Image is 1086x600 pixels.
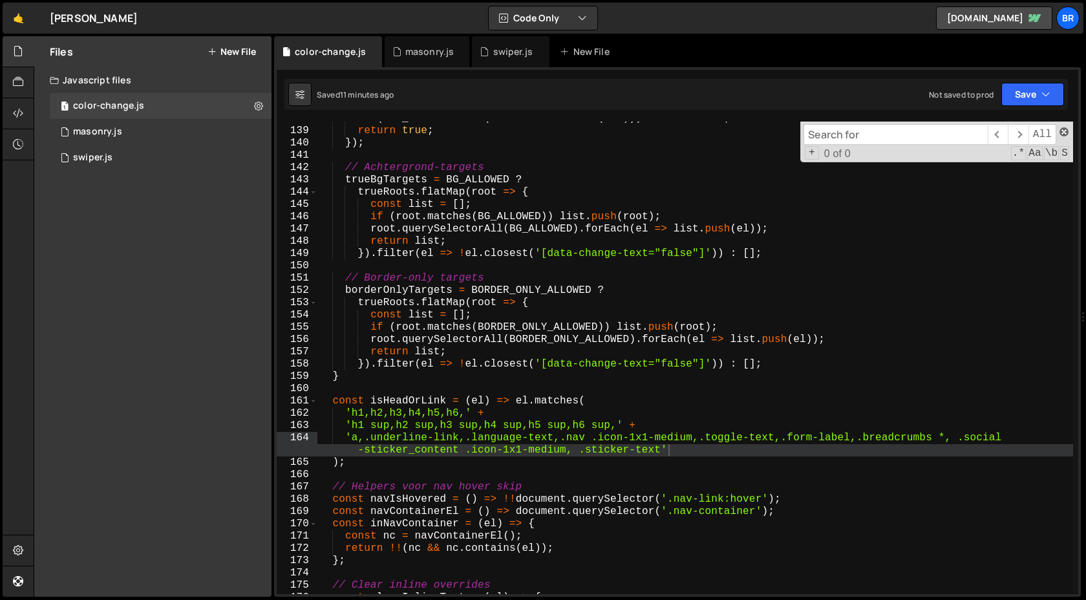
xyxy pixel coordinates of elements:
span: Whole Word Search [1044,146,1059,160]
div: 175 [277,579,317,592]
span: RegExp Search [1011,146,1027,160]
div: 173 [277,555,317,567]
div: 161 [277,395,317,407]
div: 163 [277,420,317,432]
a: 🤙 [3,3,34,34]
button: Code Only [489,6,597,30]
div: 170 [277,518,317,530]
div: 143 [277,174,317,186]
span: CaseSensitive Search [1027,146,1043,160]
div: 144 [277,186,317,198]
div: 141 [277,149,317,162]
div: 150 [277,260,317,272]
div: 149 [277,248,317,260]
button: Save [1001,83,1064,106]
div: 145 [277,198,317,211]
div: 148 [277,235,317,248]
div: swiper.js [493,45,533,58]
div: 151 [277,272,317,284]
div: swiper.js [73,152,112,164]
div: 160 [277,383,317,395]
div: 16297/44199.js [50,119,271,145]
div: 11 minutes ago [340,89,394,100]
h2: Files [50,45,73,59]
div: 162 [277,407,317,420]
span: 0 of 0 [819,147,856,160]
div: New File [560,45,614,58]
div: 169 [277,506,317,518]
div: color-change.js [295,45,366,58]
span: Alt-Enter [1028,124,1056,145]
div: 172 [277,542,317,555]
div: 159 [277,370,317,383]
div: 158 [277,358,317,370]
div: color-change.js [73,100,144,112]
div: 139 [277,125,317,137]
div: 140 [277,137,317,149]
div: masonry.js [73,126,122,138]
div: Javascript files [34,67,271,93]
div: 153 [277,297,317,309]
div: 155 [277,321,317,334]
div: Not saved to prod [929,89,994,100]
span: ​ [1008,124,1028,145]
a: [DOMAIN_NAME] [936,6,1052,30]
div: 157 [277,346,317,358]
div: 168 [277,493,317,506]
div: 166 [277,469,317,481]
div: 16297/44719.js [50,93,271,119]
div: 142 [277,162,317,174]
span: Search In Selection [1060,146,1069,160]
div: 156 [277,334,317,346]
button: New File [208,47,256,57]
a: Br [1056,6,1080,30]
span: Toggle Replace mode [805,146,819,160]
div: 167 [277,481,317,493]
input: Search for [804,124,988,145]
div: Saved [317,89,394,100]
div: 164 [277,432,317,456]
div: 171 [277,530,317,542]
div: 174 [277,567,317,579]
div: 147 [277,223,317,235]
div: masonry.js [405,45,454,58]
span: ​ [988,124,1008,145]
div: 152 [277,284,317,297]
span: 1 [61,102,69,112]
div: 154 [277,309,317,321]
div: [PERSON_NAME] [50,10,138,26]
div: 146 [277,211,317,223]
div: 165 [277,456,317,469]
div: 16297/44014.js [50,145,271,171]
